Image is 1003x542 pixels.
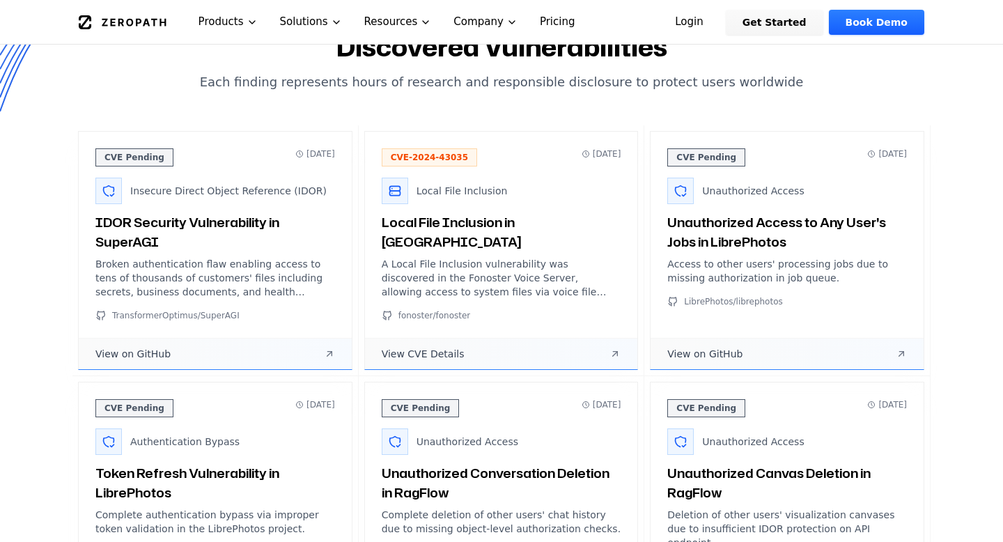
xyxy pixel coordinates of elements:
[365,338,638,369] a: View CVE Details
[382,347,465,361] span: View CVE Details
[651,338,924,369] a: View on GitHub
[130,184,327,198] span: Insecure Direct Object Reference (IDOR)
[95,399,173,417] span: CVE Pending
[829,10,924,35] a: Book Demo
[398,310,471,321] span: fonoster/fonoster
[382,212,621,251] h3: Local File Inclusion in [GEOGRAPHIC_DATA]
[667,148,745,167] span: CVE Pending
[295,399,335,410] span: [DATE]
[95,347,171,361] span: View on GitHub
[382,148,477,167] span: CVE-2024-43035
[95,212,335,251] h3: IDOR Security Vulnerability in SuperAGI
[667,347,742,361] span: View on GitHub
[667,212,907,251] h3: Unauthorized Access to Any User's Jobs in LibrePhotos
[382,463,621,502] h3: Unauthorized Conversation Deletion in RagFlow
[582,399,621,410] span: [DATE]
[95,463,335,502] h3: Token Refresh Vulnerability in LibrePhotos
[95,508,335,536] p: Complete authentication bypass via improper token validation in the LibrePhotos project.
[582,148,621,160] span: [DATE]
[95,148,173,167] span: CVE Pending
[684,296,782,307] span: LibrePhotos/librephotos
[667,257,907,285] p: Access to other users' processing jobs due to missing authorization in job queue.
[112,310,240,321] span: TransformerOptimus/SuperAGI
[72,33,931,61] h2: Discovered Vulnerabilities
[702,435,804,449] span: Unauthorized Access
[295,148,335,160] span: [DATE]
[658,10,720,35] a: Login
[667,399,745,417] span: CVE Pending
[382,399,460,417] span: CVE Pending
[702,184,804,198] span: Unauthorized Access
[417,184,508,198] span: Local File Inclusion
[867,399,907,410] span: [DATE]
[867,148,907,160] span: [DATE]
[72,72,931,92] p: Each finding represents hours of research and responsible disclosure to protect users worldwide
[382,257,621,299] p: A Local File Inclusion vulnerability was discovered in the Fonoster Voice Server, allowing access...
[382,508,621,536] p: Complete deletion of other users' chat history due to missing object-level authorization checks.
[726,10,823,35] a: Get Started
[95,257,335,299] p: Broken authentication flaw enabling access to tens of thousands of customers' files including sec...
[130,435,240,449] span: Authentication Bypass
[667,463,907,502] h3: Unauthorized Canvas Deletion in RagFlow
[79,338,352,369] a: View on GitHub
[417,435,518,449] span: Unauthorized Access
